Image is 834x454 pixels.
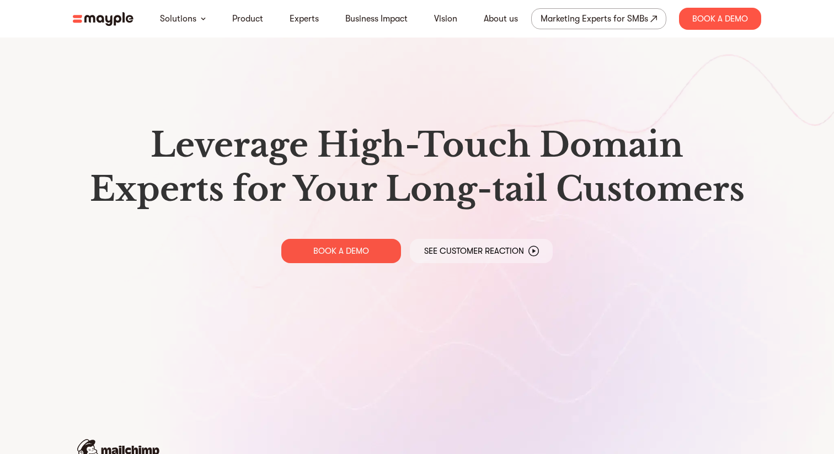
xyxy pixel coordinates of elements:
p: See Customer Reaction [424,245,524,257]
div: Book A Demo [679,8,761,30]
p: BOOK A DEMO [313,245,369,257]
a: Business Impact [345,12,408,25]
a: About us [484,12,518,25]
div: Marketing Experts for SMBs [541,11,648,26]
a: Experts [290,12,319,25]
img: mayple-logo [73,12,133,26]
a: Marketing Experts for SMBs [531,8,666,29]
a: Product [232,12,263,25]
a: BOOK A DEMO [281,239,401,263]
img: arrow-down [201,17,206,20]
a: See Customer Reaction [410,239,553,263]
a: Vision [434,12,457,25]
a: Solutions [160,12,196,25]
h1: Leverage High-Touch Domain Experts for Your Long-tail Customers [82,123,752,211]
